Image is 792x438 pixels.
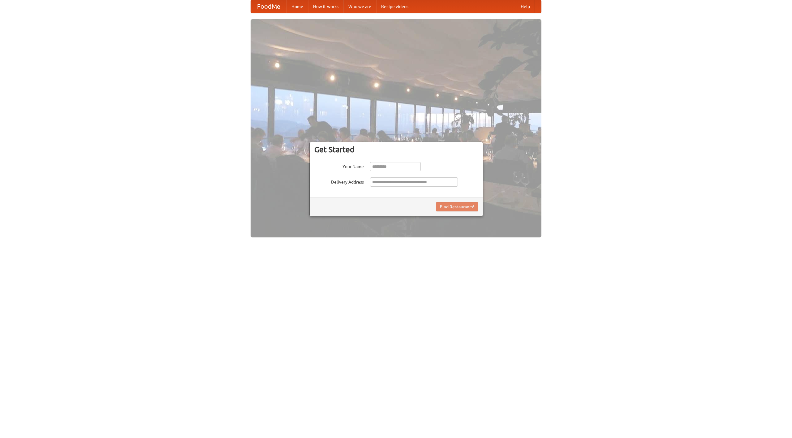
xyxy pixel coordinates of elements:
a: Help [516,0,535,13]
label: Delivery Address [314,177,364,185]
a: How it works [308,0,343,13]
label: Your Name [314,162,364,170]
a: Who we are [343,0,376,13]
h3: Get Started [314,145,478,154]
a: FoodMe [251,0,286,13]
button: Find Restaurants! [436,202,478,211]
a: Home [286,0,308,13]
a: Recipe videos [376,0,413,13]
